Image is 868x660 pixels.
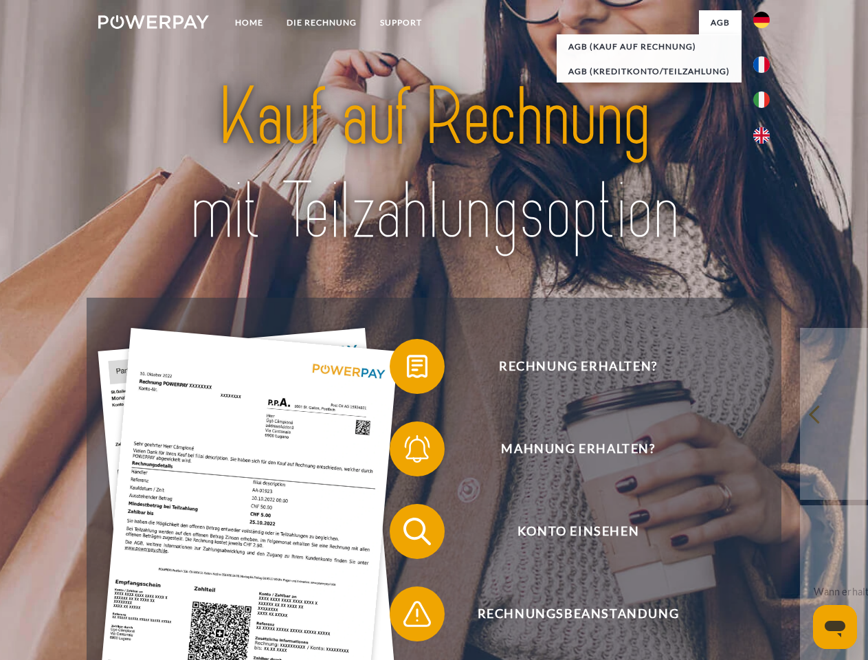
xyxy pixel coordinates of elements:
span: Konto einsehen [410,504,746,559]
a: Home [223,10,275,35]
img: de [753,12,770,28]
button: Rechnungsbeanstandung [390,586,747,641]
img: logo-powerpay-white.svg [98,15,209,29]
a: AGB (Kauf auf Rechnung) [557,34,742,59]
a: agb [699,10,742,35]
span: Rechnungsbeanstandung [410,586,746,641]
a: DIE RECHNUNG [275,10,368,35]
img: qb_warning.svg [400,597,434,631]
span: Rechnung erhalten? [410,339,746,394]
img: it [753,91,770,108]
button: Rechnung erhalten? [390,339,747,394]
a: AGB (Kreditkonto/Teilzahlung) [557,59,742,84]
img: qb_search.svg [400,514,434,549]
img: fr [753,56,770,73]
img: qb_bell.svg [400,432,434,466]
span: Mahnung erhalten? [410,421,746,476]
img: title-powerpay_de.svg [131,66,737,263]
button: Mahnung erhalten? [390,421,747,476]
a: SUPPORT [368,10,434,35]
iframe: Schaltfläche zum Öffnen des Messaging-Fensters [813,605,857,649]
img: qb_bill.svg [400,349,434,384]
button: Konto einsehen [390,504,747,559]
img: en [753,127,770,144]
